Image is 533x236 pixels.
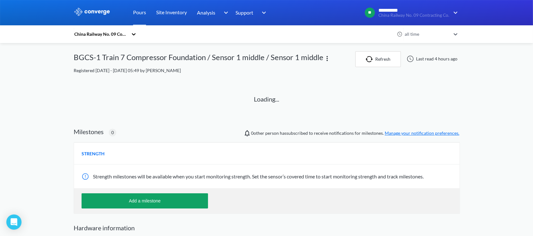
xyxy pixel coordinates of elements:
[378,13,449,18] span: China Railway No. 09 Contracting Co.
[236,9,253,16] span: Support
[355,51,401,67] button: Refresh
[397,31,403,37] img: icon-clock.svg
[403,55,459,63] div: Last read 4 hours ago
[254,94,279,104] p: Loading...
[385,130,459,136] a: Manage your notification preferences.
[74,8,110,16] img: logo_ewhite.svg
[449,9,459,16] img: downArrow.svg
[6,214,21,230] div: Open Intercom Messenger
[74,128,104,135] h2: Milestones
[82,193,208,208] button: Add a milestone
[74,51,323,67] div: BGCS-1 Train 7 Compressor Foundation / Sensor 1 middle / Sensor 1 middle
[93,173,424,179] span: Strength milestones will be available when you start monitoring strength. Set the sensor’s covere...
[220,9,230,16] img: downArrow.svg
[323,55,331,62] img: more.svg
[243,129,251,137] img: notifications-icon.svg
[403,31,450,38] div: all time
[197,9,215,16] span: Analysis
[251,130,264,136] span: 0 other
[366,56,375,62] img: icon-refresh.svg
[111,129,114,136] span: 0
[74,68,181,73] span: Registered [DATE] - [DATE] 05:49 by [PERSON_NAME]
[74,224,459,232] h2: Hardware information
[251,130,459,137] span: person has subscribed to receive notifications for milestones.
[74,31,128,38] div: China Railway No. 09 Contracting Co.
[258,9,268,16] img: downArrow.svg
[82,150,105,157] span: STRENGTH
